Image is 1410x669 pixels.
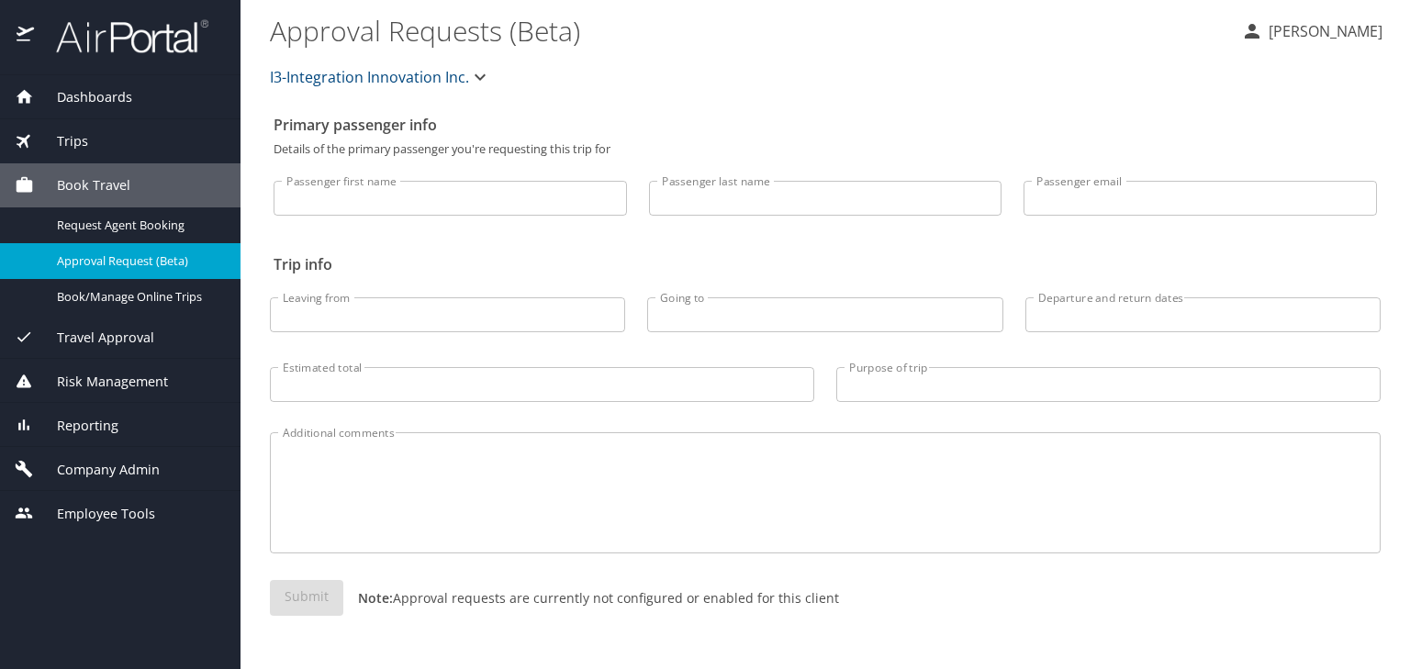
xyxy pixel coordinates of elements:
[57,288,218,306] span: Book/Manage Online Trips
[57,217,218,234] span: Request Agent Booking
[1234,15,1390,48] button: [PERSON_NAME]
[34,175,130,195] span: Book Travel
[34,460,160,480] span: Company Admin
[270,64,469,90] span: I3-Integration Innovation Inc.
[34,372,168,392] span: Risk Management
[358,589,393,607] strong: Note:
[274,143,1377,155] p: Details of the primary passenger you're requesting this trip for
[36,18,208,54] img: airportal-logo.png
[17,18,36,54] img: icon-airportal.png
[274,110,1377,139] h2: Primary passenger info
[34,87,132,107] span: Dashboards
[270,2,1226,59] h1: Approval Requests (Beta)
[343,588,839,608] p: Approval requests are currently not configured or enabled for this client
[34,131,88,151] span: Trips
[263,59,498,95] button: I3-Integration Innovation Inc.
[1263,20,1382,42] p: [PERSON_NAME]
[57,252,218,270] span: Approval Request (Beta)
[34,504,155,524] span: Employee Tools
[34,328,154,348] span: Travel Approval
[274,250,1377,279] h2: Trip info
[34,416,118,436] span: Reporting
